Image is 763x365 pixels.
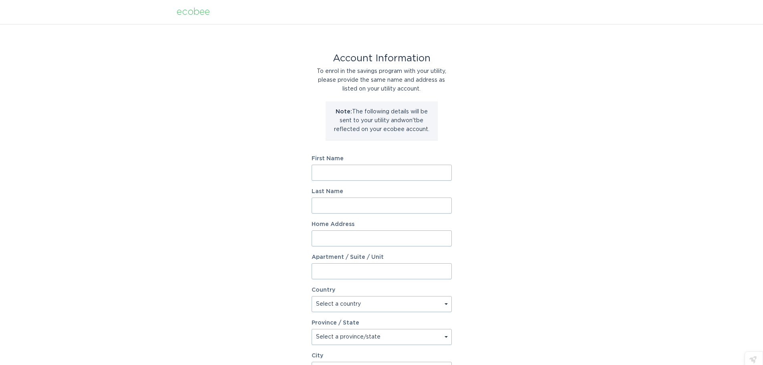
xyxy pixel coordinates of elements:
[336,109,352,115] strong: Note:
[312,189,452,194] label: Last Name
[312,320,359,326] label: Province / State
[177,8,210,16] div: ecobee
[312,287,335,293] label: Country
[312,254,452,260] label: Apartment / Suite / Unit
[312,353,452,359] label: City
[312,54,452,63] div: Account Information
[312,67,452,93] div: To enrol in the savings program with your utility, please provide the same name and address as li...
[332,107,432,134] p: The following details will be sent to your utility and won't be reflected on your ecobee account.
[312,222,452,227] label: Home Address
[312,156,452,161] label: First Name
